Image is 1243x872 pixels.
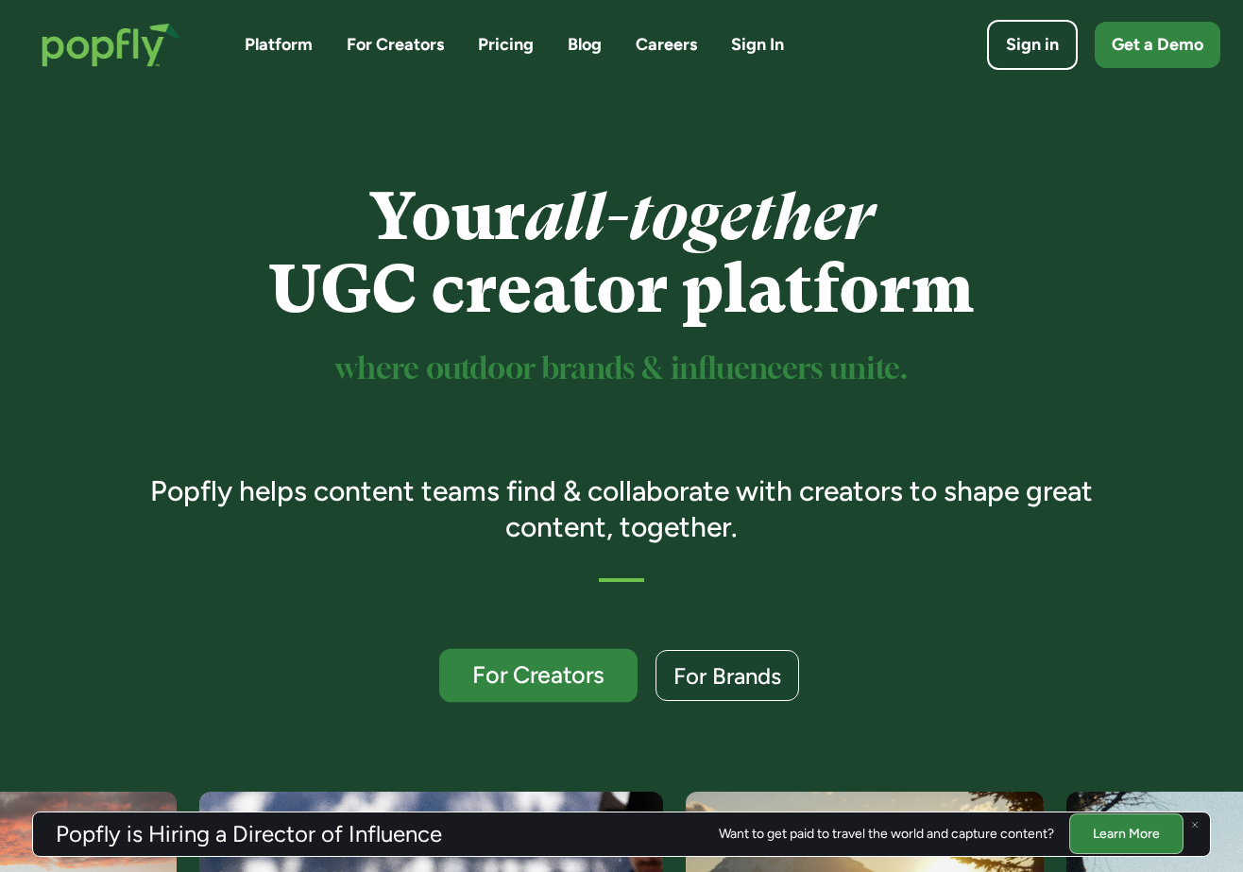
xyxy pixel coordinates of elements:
[335,355,908,385] sup: where outdoor brands & influencers unite.
[245,33,313,57] a: Platform
[656,650,799,701] a: For Brands
[1069,813,1183,854] a: Learn More
[731,33,784,57] a: Sign In
[987,20,1078,70] a: Sign in
[719,827,1054,842] div: Want to get paid to travel the world and capture content?
[525,179,874,255] em: all-together
[439,649,638,703] a: For Creators
[1006,33,1059,57] div: Sign in
[124,473,1120,544] h3: Popfly helps content teams find & collaborate with creators to shape great content, together.
[56,823,442,846] h3: Popfly is Hiring a Director of Influence
[1112,33,1203,57] div: Get a Demo
[124,180,1120,326] h1: Your UGC creator platform
[347,33,444,57] a: For Creators
[1095,22,1220,68] a: Get a Demo
[673,664,781,688] div: For Brands
[636,33,697,57] a: Careers
[23,4,199,86] a: home
[478,33,534,57] a: Pricing
[568,33,602,57] a: Blog
[457,663,620,688] div: For Creators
